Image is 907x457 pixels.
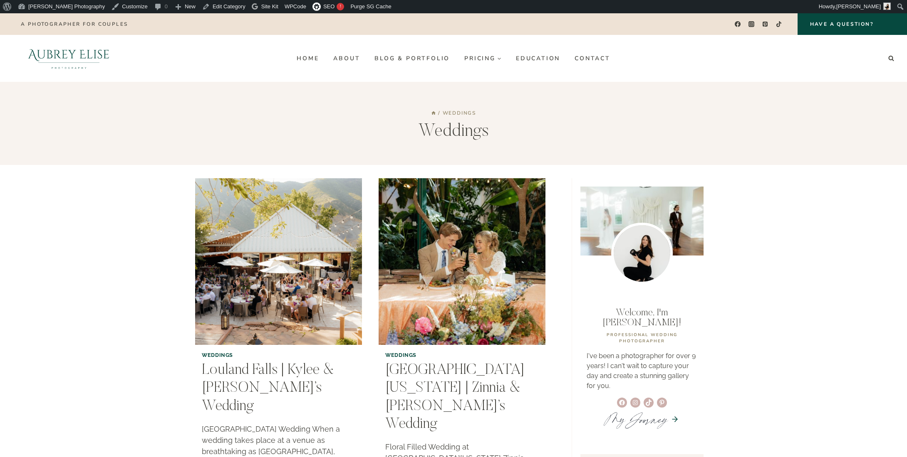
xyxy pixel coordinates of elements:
[21,21,128,27] p: A photographer for couples
[326,52,367,65] a: About
[759,18,771,30] a: Pinterest
[836,3,881,10] span: [PERSON_NAME]
[290,52,617,65] nav: Primary
[202,363,334,414] a: Louland Falls | Kylee & [PERSON_NAME]’s Wedding
[431,110,476,116] nav: Breadcrumbs
[431,110,436,116] a: Home
[438,110,441,116] span: /
[290,52,326,65] a: Home
[379,178,545,345] img: Highland Gardens Utah | Zinnia & Royce’s Wedding
[605,407,667,431] a: MyJourney
[626,407,667,431] em: Journey
[195,178,362,345] img: Louland Falls | Kylee & Dax’s Wedding
[337,3,344,10] div: !
[611,223,673,284] img: Utah wedding photographer Aubrey Williams
[885,53,897,64] button: View Search Form
[323,3,335,10] span: SEO
[385,352,416,358] a: Weddings
[443,110,476,116] span: Weddings
[10,35,128,82] img: Aubrey Elise Photography
[798,13,907,35] a: Have a Question?
[746,18,758,30] a: Instagram
[773,18,785,30] a: TikTok
[367,52,457,65] a: Blog & Portfolio
[731,18,743,30] a: Facebook
[567,52,618,65] a: Contact
[587,332,697,344] p: professional WEDDING PHOTOGRAPHER
[457,52,509,65] a: Pricing
[202,352,233,358] a: Weddings
[261,3,278,10] span: Site Kit
[587,351,697,391] p: I've been a photographer for over 9 years! I can't wait to capture your day and create a stunning...
[385,363,525,432] a: [GEOGRAPHIC_DATA][US_STATE] | Zinnia & [PERSON_NAME]’s Wedding
[464,55,501,61] span: Pricing
[508,52,567,65] a: Education
[587,308,697,328] p: Welcome, I'm [PERSON_NAME]!
[419,121,489,142] h1: Weddings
